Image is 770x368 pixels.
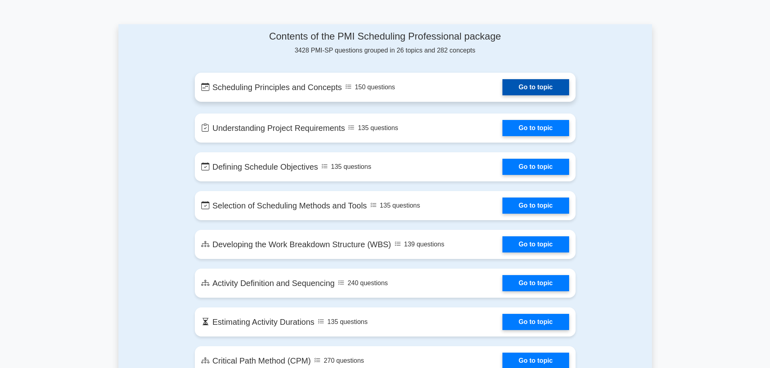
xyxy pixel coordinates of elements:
a: Go to topic [502,314,569,330]
a: Go to topic [502,198,569,214]
a: Go to topic [502,120,569,136]
a: Go to topic [502,159,569,175]
div: 3428 PMI-SP questions grouped in 26 topics and 282 concepts [195,31,576,55]
a: Go to topic [502,275,569,291]
h4: Contents of the PMI Scheduling Professional package [195,31,576,42]
a: Go to topic [502,236,569,252]
a: Go to topic [502,79,569,95]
